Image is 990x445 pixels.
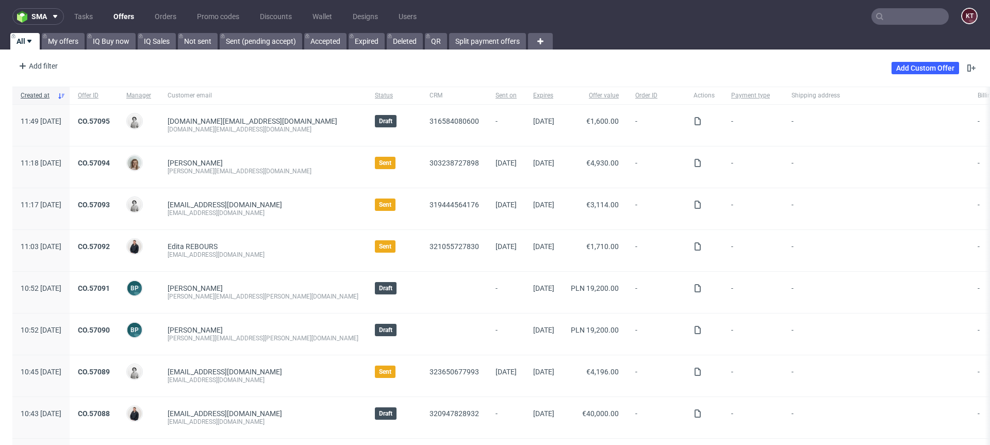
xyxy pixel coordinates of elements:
[571,284,619,292] span: PLN 19,200.00
[21,326,61,334] span: 10:52 [DATE]
[892,62,959,74] a: Add Custom Offer
[635,91,677,100] span: Order ID
[78,159,110,167] a: CO.57094
[496,368,517,376] span: [DATE]
[21,159,61,167] span: 11:18 [DATE]
[387,33,423,50] a: Deleted
[496,159,517,167] span: [DATE]
[107,8,140,25] a: Offers
[533,409,554,418] span: [DATE]
[586,242,619,251] span: €1,710.00
[694,91,715,100] span: Actions
[731,117,775,134] span: -
[533,91,554,100] span: Expires
[582,409,619,418] span: €40,000.00
[962,9,977,23] figcaption: KT
[127,239,142,254] img: Adrian Margula
[21,284,61,292] span: 10:52 [DATE]
[127,197,142,212] img: Dudek Mariola
[127,114,142,128] img: Dudek Mariola
[392,8,423,25] a: Users
[21,201,61,209] span: 11:17 [DATE]
[791,201,961,217] span: -
[731,159,775,175] span: -
[78,368,110,376] a: CO.57089
[31,13,47,20] span: sma
[346,8,384,25] a: Designs
[731,326,775,342] span: -
[379,117,392,125] span: Draft
[78,326,110,334] a: CO.57090
[168,292,358,301] div: [PERSON_NAME][EMAIL_ADDRESS][PERSON_NAME][DOMAIN_NAME]
[496,409,517,426] span: -
[635,368,677,384] span: -
[635,201,677,217] span: -
[168,117,337,125] span: [DOMAIN_NAME][EMAIL_ADDRESS][DOMAIN_NAME]
[375,91,413,100] span: Status
[138,33,176,50] a: IQ Sales
[731,201,775,217] span: -
[496,242,517,251] span: [DATE]
[21,409,61,418] span: 10:43 [DATE]
[21,368,61,376] span: 10:45 [DATE]
[87,33,136,50] a: IQ Buy now
[430,201,479,209] a: 319444564176
[21,242,61,251] span: 11:03 [DATE]
[21,117,61,125] span: 11:49 [DATE]
[731,284,775,301] span: -
[430,159,479,167] a: 303238727898
[430,242,479,251] a: 321055727830
[533,117,554,125] span: [DATE]
[254,8,298,25] a: Discounts
[191,8,245,25] a: Promo codes
[21,91,53,100] span: Created at
[449,33,526,50] a: Split payment offers
[379,326,392,334] span: Draft
[533,242,554,251] span: [DATE]
[10,33,40,50] a: All
[379,242,391,251] span: Sent
[306,8,338,25] a: Wallet
[635,284,677,301] span: -
[148,8,183,25] a: Orders
[168,326,223,334] a: [PERSON_NAME]
[496,326,517,342] span: -
[533,201,554,209] span: [DATE]
[379,368,391,376] span: Sent
[379,159,391,167] span: Sent
[168,209,358,217] div: [EMAIL_ADDRESS][DOMAIN_NAME]
[379,284,392,292] span: Draft
[168,167,358,175] div: [PERSON_NAME][EMAIL_ADDRESS][DOMAIN_NAME]
[496,117,517,134] span: -
[68,8,99,25] a: Tasks
[791,284,961,301] span: -
[14,58,60,74] div: Add filter
[168,418,358,426] div: [EMAIL_ADDRESS][DOMAIN_NAME]
[791,117,961,134] span: -
[791,326,961,342] span: -
[791,242,961,259] span: -
[430,368,479,376] a: 323650677993
[571,326,619,334] span: PLN 19,200.00
[425,33,447,50] a: QR
[635,409,677,426] span: -
[496,201,517,209] span: [DATE]
[220,33,302,50] a: Sent (pending accept)
[17,11,31,23] img: logo
[127,323,142,337] figcaption: BP
[127,281,142,295] figcaption: BP
[349,33,385,50] a: Expired
[304,33,346,50] a: Accepted
[168,409,282,418] span: [EMAIL_ADDRESS][DOMAIN_NAME]
[168,159,223,167] a: [PERSON_NAME]
[12,8,64,25] button: sma
[127,156,142,170] img: Monika Poźniak
[635,159,677,175] span: -
[126,91,151,100] span: Manager
[168,376,358,384] div: [EMAIL_ADDRESS][DOMAIN_NAME]
[168,242,218,251] a: Edita REBOURS
[533,284,554,292] span: [DATE]
[731,91,775,100] span: Payment type
[127,406,142,421] img: Adrian Margula
[791,409,961,426] span: -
